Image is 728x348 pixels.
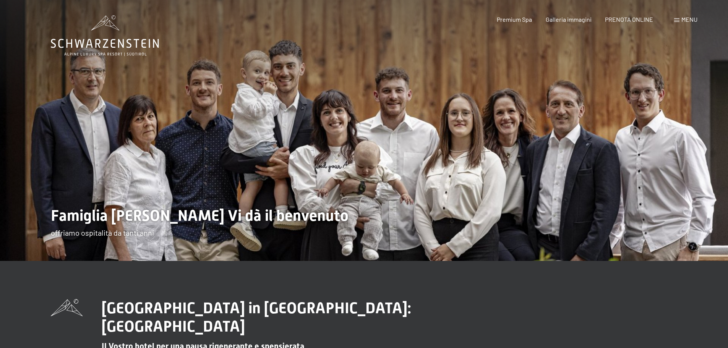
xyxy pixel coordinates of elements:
[546,16,592,23] a: Galleria immagini
[497,16,532,23] a: Premium Spa
[681,16,697,23] span: Menu
[102,299,411,335] span: [GEOGRAPHIC_DATA] in [GEOGRAPHIC_DATA]: [GEOGRAPHIC_DATA]
[51,207,349,225] span: Famiglia [PERSON_NAME] Vi dà il benvenuto
[51,228,154,237] span: offriamo ospitalità da tanti anni
[605,16,653,23] a: PRENOTA ONLINE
